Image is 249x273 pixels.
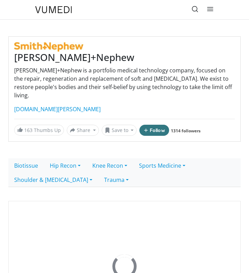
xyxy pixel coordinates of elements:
h3: [PERSON_NAME]+Nephew [14,52,235,63]
a: Sports Medicine [133,158,191,173]
button: Share [67,125,99,136]
a: Knee Recon [86,158,133,173]
p: [PERSON_NAME]+Nephew is a portfolio medical technology company, focused on the repair, regenerati... [14,66,235,99]
span: 163 [24,127,33,133]
a: Biotissue [8,158,44,173]
button: Follow [139,125,169,136]
a: 1314 followers [171,128,201,134]
img: Smith+Nephew [14,42,83,52]
img: VuMedi Logo [35,6,72,13]
a: Shoulder & [MEDICAL_DATA] [8,173,98,187]
a: 163 Thumbs Up [14,125,64,135]
a: [DOMAIN_NAME][PERSON_NAME] [14,105,101,113]
a: Hip Recon [44,158,86,173]
a: Trauma [98,173,135,187]
button: Save to [102,125,137,136]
